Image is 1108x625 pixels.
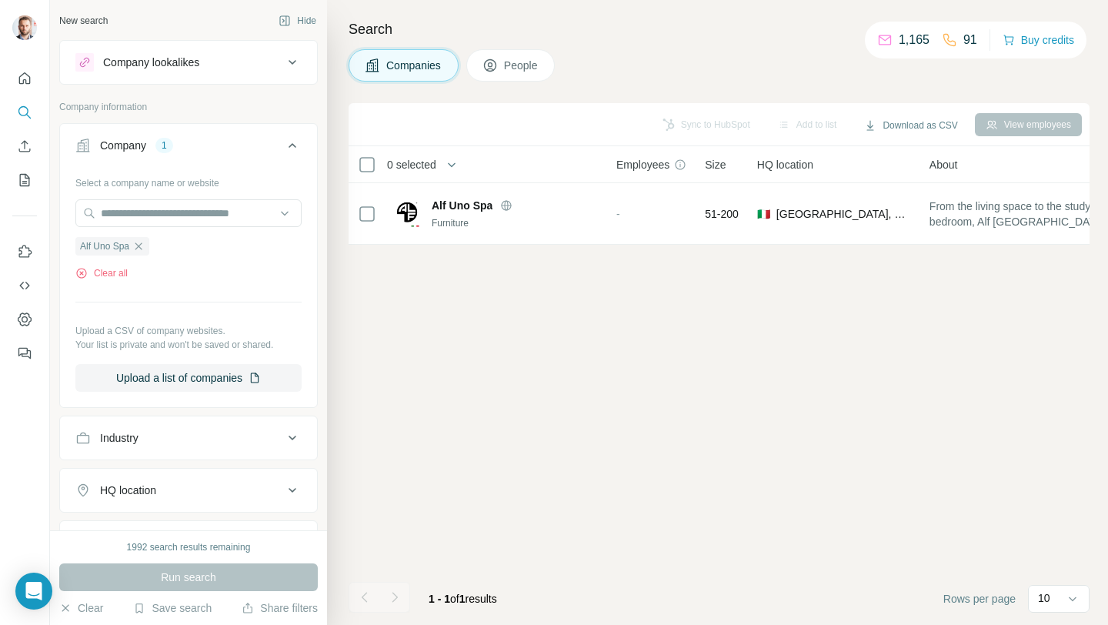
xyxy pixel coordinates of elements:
span: People [504,58,539,73]
button: Hide [268,9,327,32]
button: Dashboard [12,306,37,333]
span: 1 [459,593,466,605]
button: Clear [59,600,103,616]
button: Company1 [60,127,317,170]
div: Company [100,138,146,153]
button: HQ location [60,472,317,509]
button: Clear all [75,266,128,280]
span: 51-200 [705,206,739,222]
button: Feedback [12,339,37,367]
p: 10 [1038,590,1050,606]
button: Upload a list of companies [75,364,302,392]
p: 1,165 [899,31,929,49]
span: 0 selected [387,157,436,172]
div: New search [59,14,108,28]
span: About [929,157,958,172]
span: results [429,593,497,605]
p: 91 [963,31,977,49]
span: HQ location [757,157,813,172]
span: Alf Uno Spa [80,239,129,253]
button: Search [12,99,37,126]
span: Alf Uno Spa [432,198,492,213]
span: 1 - 1 [429,593,450,605]
img: Logo of Alf Uno Spa [395,200,419,228]
button: Company lookalikes [60,44,317,81]
p: Upload a CSV of company websites. [75,324,302,338]
div: 1 [155,139,173,152]
img: Avatar [12,15,37,40]
button: Use Surfe API [12,272,37,299]
div: Industry [100,430,138,446]
p: Your list is private and won't be saved or shared. [75,338,302,352]
div: Select a company name or website [75,170,302,190]
button: Industry [60,419,317,456]
span: Size [705,157,726,172]
div: 1992 search results remaining [127,540,251,554]
h4: Search [349,18,1090,40]
button: Quick start [12,65,37,92]
span: - [616,208,620,220]
span: Employees [616,157,669,172]
button: Save search [133,600,212,616]
div: Open Intercom Messenger [15,573,52,610]
div: Company lookalikes [103,55,199,70]
span: Companies [386,58,442,73]
button: Download as CSV [853,114,968,137]
p: Company information [59,100,318,114]
span: Rows per page [943,591,1016,607]
button: Enrich CSV [12,132,37,160]
button: Use Surfe on LinkedIn [12,238,37,266]
span: 🇮🇹 [757,206,770,222]
div: HQ location [100,483,156,498]
button: My lists [12,166,37,194]
button: Buy credits [1003,29,1074,51]
span: of [450,593,459,605]
div: Furniture [432,216,598,230]
span: [GEOGRAPHIC_DATA], Francenigo [776,206,911,222]
button: Share filters [242,600,318,616]
button: Annual revenue ($) [60,524,317,561]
